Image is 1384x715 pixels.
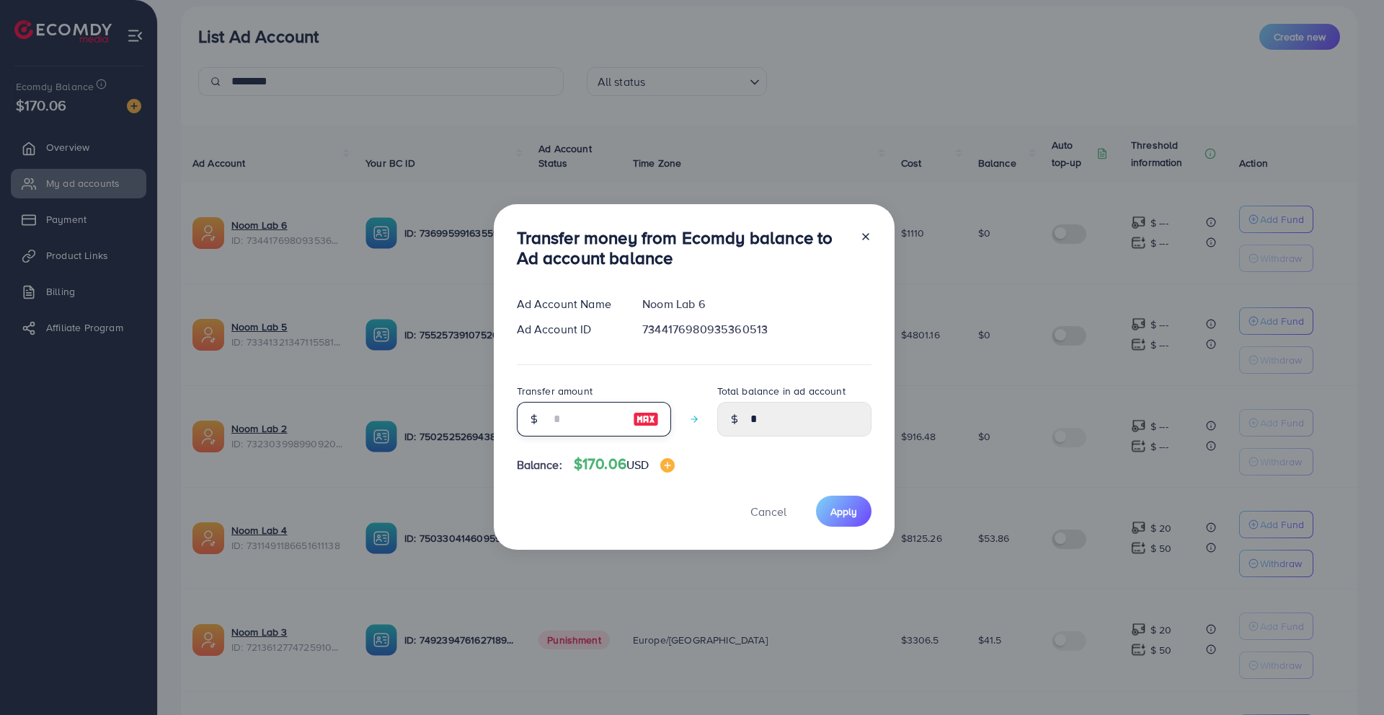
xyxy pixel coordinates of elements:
[631,296,882,312] div: Noom Lab 6
[732,496,804,527] button: Cancel
[574,455,675,473] h4: $170.06
[816,496,871,527] button: Apply
[660,458,675,473] img: image
[1323,650,1373,704] iframe: Chat
[517,384,593,398] label: Transfer amount
[505,321,631,338] div: Ad Account ID
[517,457,562,473] span: Balance:
[505,296,631,312] div: Ad Account Name
[626,457,649,473] span: USD
[517,227,848,269] h3: Transfer money from Ecomdy balance to Ad account balance
[633,411,659,428] img: image
[830,504,857,519] span: Apply
[717,384,846,398] label: Total balance in ad account
[631,321,882,338] div: 7344176980935360513
[750,504,786,519] span: Cancel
